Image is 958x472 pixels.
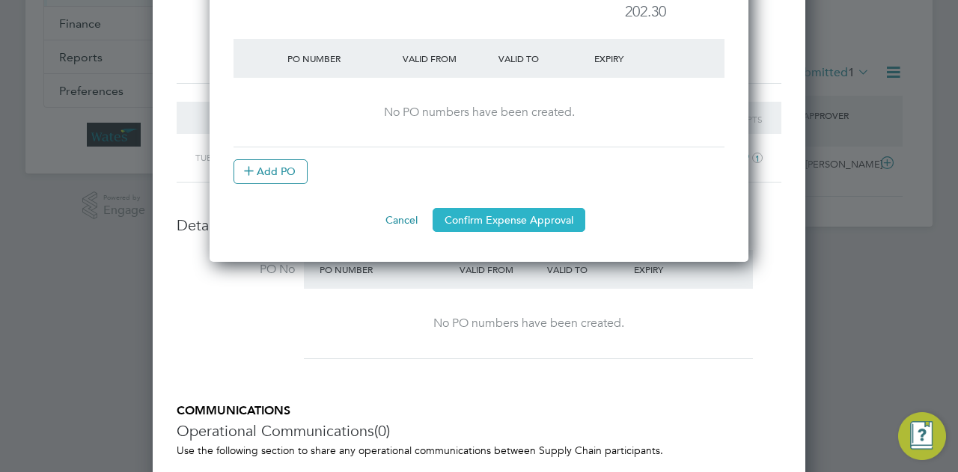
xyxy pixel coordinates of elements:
div: PO Number [284,45,399,72]
button: Engage Resource Center [898,412,946,460]
h3: Details [177,215,781,235]
div: No PO numbers have been created. [248,105,710,120]
div: PO Number [316,256,456,283]
div: No PO numbers have been created. [319,316,738,331]
p: Use the following section to share any operational communications between Supply Chain participants. [177,444,781,457]
button: Cancel [373,208,430,232]
div: Valid To [543,256,631,283]
i: 1 [752,153,763,163]
div: Valid From [456,256,543,283]
span: Tue [195,151,212,163]
span: 202.30 [625,2,666,20]
h5: COMMUNICATIONS [177,403,781,419]
div: Expiry [591,45,686,72]
span: (0) [374,421,390,441]
div: Valid To [495,45,591,72]
label: PO No [177,262,295,278]
button: Confirm Expense Approval [433,208,585,232]
div: Expiry [630,256,718,283]
button: Add PO [234,159,308,183]
div: Valid From [399,45,495,72]
h3: Operational Communications [177,421,781,441]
